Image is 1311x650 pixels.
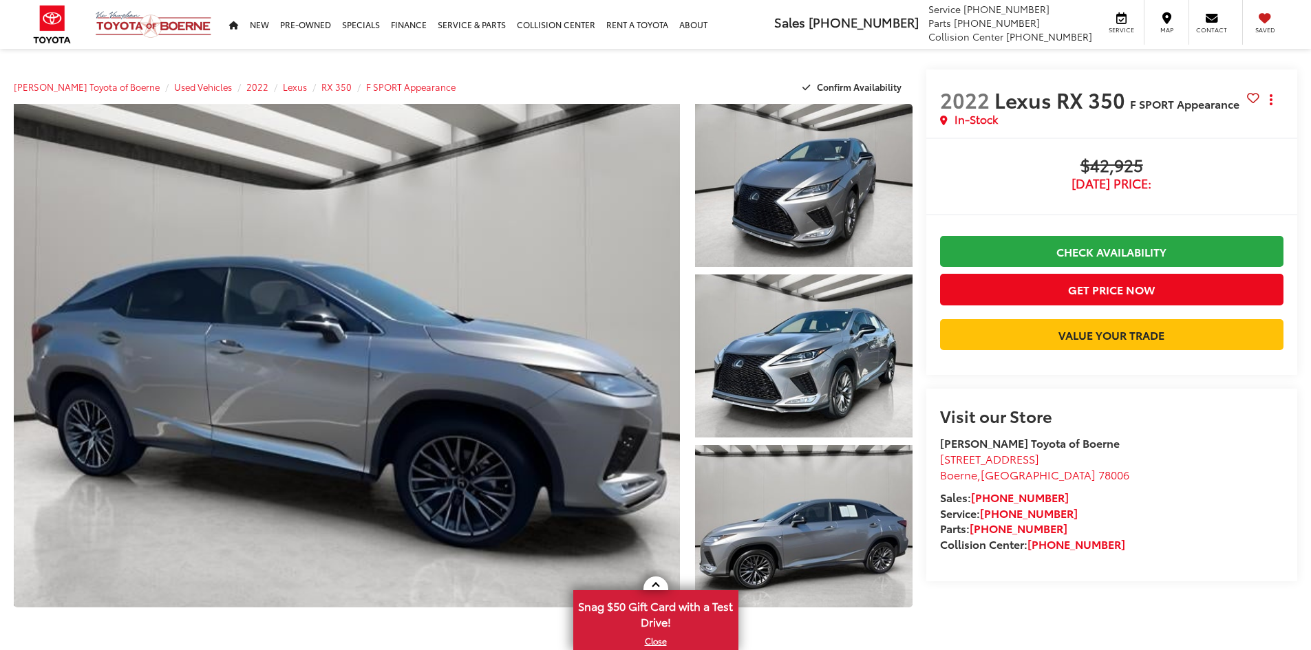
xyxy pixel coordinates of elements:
[795,75,913,99] button: Confirm Availability
[940,466,977,482] span: Boerne
[174,80,232,93] a: Used Vehicles
[575,592,737,633] span: Snag $50 Gift Card with a Test Drive!
[1151,25,1182,34] span: Map
[940,85,990,114] span: 2022
[1259,87,1283,111] button: Actions
[1270,94,1272,105] span: dropdown dots
[817,80,902,93] span: Confirm Availability
[1027,536,1125,552] a: [PHONE_NUMBER]
[928,16,951,30] span: Parts
[940,520,1067,536] strong: Parts:
[283,80,307,93] a: Lexus
[940,236,1283,267] a: Check Availability
[692,272,914,439] img: 2022 Lexus RX 350 F SPORT Appearance
[963,2,1049,16] span: [PHONE_NUMBER]
[955,111,998,127] span: In-Stock
[1098,466,1129,482] span: 78006
[940,435,1120,451] strong: [PERSON_NAME] Toyota of Boerne
[246,80,268,93] a: 2022
[954,16,1040,30] span: [PHONE_NUMBER]
[95,10,212,39] img: Vic Vaughan Toyota of Boerne
[7,102,686,610] img: 2022 Lexus RX 350 F SPORT Appearance
[928,2,961,16] span: Service
[1106,25,1137,34] span: Service
[692,443,914,609] img: 2022 Lexus RX 350 F SPORT Appearance
[1006,30,1092,43] span: [PHONE_NUMBER]
[940,505,1078,521] strong: Service:
[1250,25,1280,34] span: Saved
[940,407,1283,424] h2: Visit our Store
[692,102,914,268] img: 2022 Lexus RX 350 F SPORT Appearance
[774,13,805,31] span: Sales
[940,274,1283,305] button: Get Price Now
[981,466,1096,482] span: [GEOGRAPHIC_DATA]
[809,13,919,31] span: [PHONE_NUMBER]
[695,104,913,267] a: Expand Photo 1
[940,451,1039,466] span: [STREET_ADDRESS]
[980,505,1078,521] a: [PHONE_NUMBER]
[940,156,1283,177] span: $42,925
[940,466,1129,482] span: ,
[321,80,352,93] a: RX 350
[971,489,1069,505] a: [PHONE_NUMBER]
[928,30,1003,43] span: Collision Center
[1130,96,1239,111] span: F SPORT Appearance
[940,177,1283,191] span: [DATE] Price:
[940,451,1129,482] a: [STREET_ADDRESS] Boerne,[GEOGRAPHIC_DATA] 78006
[940,536,1125,552] strong: Collision Center:
[695,445,913,608] a: Expand Photo 3
[695,274,913,437] a: Expand Photo 2
[1196,25,1227,34] span: Contact
[994,85,1130,114] span: Lexus RX 350
[940,489,1069,505] strong: Sales:
[940,319,1283,350] a: Value Your Trade
[14,104,680,607] a: Expand Photo 0
[366,80,456,93] a: F SPORT Appearance
[970,520,1067,536] a: [PHONE_NUMBER]
[14,80,160,93] a: [PERSON_NAME] Toyota of Boerne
